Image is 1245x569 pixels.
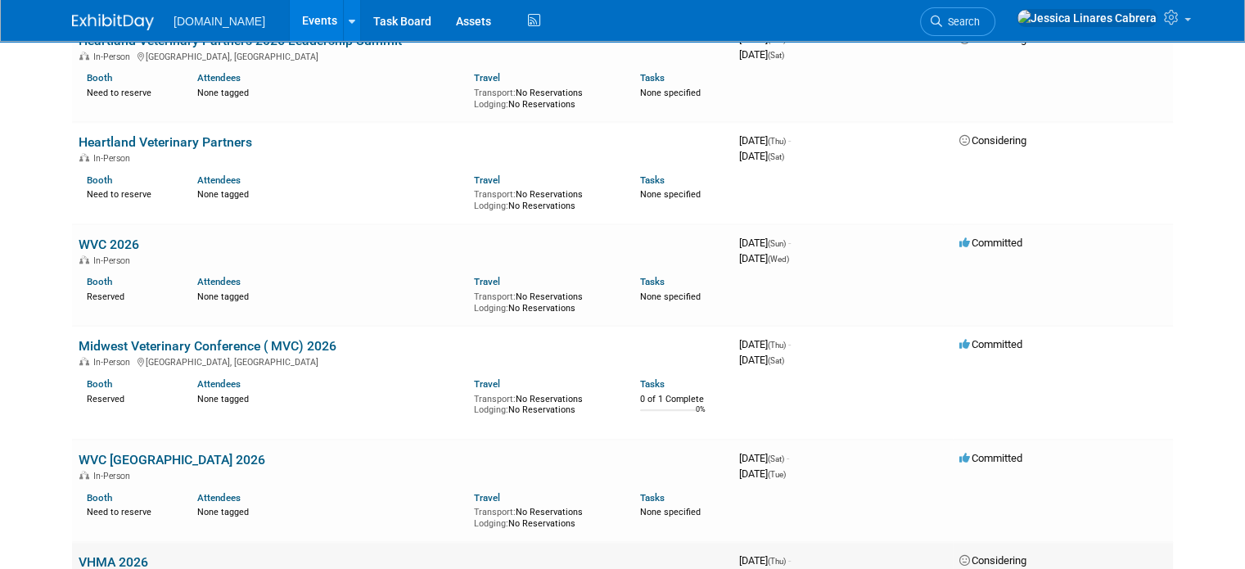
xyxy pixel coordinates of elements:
div: None tagged [197,288,462,303]
span: (Thu) [768,557,786,566]
img: In-Person Event [79,471,89,479]
span: In-Person [93,255,135,266]
span: [DATE] [739,338,791,350]
a: Travel [474,492,500,504]
span: - [788,134,791,147]
span: In-Person [93,52,135,62]
span: Transport: [474,88,516,98]
div: None tagged [197,504,462,518]
span: (Tue) [768,470,786,479]
div: Reserved [87,288,173,303]
span: [DATE] [739,150,784,162]
div: No Reservations No Reservations [474,288,616,314]
span: [DATE] [739,33,791,45]
span: (Thu) [768,137,786,146]
img: In-Person Event [79,255,89,264]
div: Need to reserve [87,84,173,99]
span: [DATE] [739,452,789,464]
a: Attendees [197,378,241,390]
span: [DOMAIN_NAME] [174,15,265,28]
a: Tasks [640,276,665,287]
span: None specified [640,88,701,98]
a: Booth [87,174,112,186]
span: - [787,452,789,464]
a: Attendees [197,174,241,186]
span: Transport: [474,189,516,200]
span: In-Person [93,471,135,481]
a: Travel [474,276,500,287]
a: Travel [474,378,500,390]
span: Transport: [474,394,516,404]
span: Considering [959,554,1026,567]
span: (Sat) [768,356,784,365]
a: Booth [87,72,112,84]
a: Heartland Veterinary Partners 2026 Leadership Summit [79,33,402,48]
span: [DATE] [739,134,791,147]
img: In-Person Event [79,153,89,161]
span: (Sat) [768,454,784,463]
a: Travel [474,72,500,84]
span: - [788,237,791,249]
div: Need to reserve [87,186,173,201]
a: Attendees [197,72,241,84]
div: None tagged [197,84,462,99]
span: Lodging: [474,201,508,211]
span: Considering [959,33,1026,45]
a: Booth [87,492,112,504]
a: Midwest Veterinary Conference ( MVC) 2026 [79,338,336,354]
span: (Thu) [768,341,786,350]
span: Committed [959,338,1022,350]
span: [DATE] [739,354,784,366]
a: Booth [87,276,112,287]
a: Tasks [640,72,665,84]
span: - [788,338,791,350]
span: None specified [640,189,701,200]
div: No Reservations No Reservations [474,84,616,110]
a: Attendees [197,276,241,287]
a: WVC [GEOGRAPHIC_DATA] 2026 [79,452,265,467]
a: Search [920,7,995,36]
span: - [788,33,791,45]
span: (Sat) [768,152,784,161]
span: (Wed) [768,255,789,264]
div: No Reservations No Reservations [474,186,616,211]
a: Tasks [640,378,665,390]
a: Heartland Veterinary Partners [79,134,252,150]
a: Attendees [197,492,241,504]
span: [DATE] [739,252,789,264]
span: - [788,554,791,567]
span: Lodging: [474,303,508,314]
div: No Reservations No Reservations [474,391,616,416]
div: None tagged [197,186,462,201]
span: None specified [640,291,701,302]
span: None specified [640,507,701,517]
span: In-Person [93,153,135,164]
div: Need to reserve [87,504,173,518]
span: (Sun) [768,239,786,248]
div: [GEOGRAPHIC_DATA], [GEOGRAPHIC_DATA] [79,354,726,368]
span: (Sat) [768,51,784,60]
span: In-Person [93,357,135,368]
img: ExhibitDay [72,14,154,30]
span: (Thu) [768,35,786,44]
div: Reserved [87,391,173,405]
img: In-Person Event [79,52,89,60]
a: Travel [474,174,500,186]
span: Considering [959,134,1026,147]
td: 0% [696,405,706,427]
span: Committed [959,237,1022,249]
span: Lodging: [474,404,508,415]
div: No Reservations No Reservations [474,504,616,529]
div: [GEOGRAPHIC_DATA], [GEOGRAPHIC_DATA] [79,49,726,62]
span: [DATE] [739,554,791,567]
img: In-Person Event [79,357,89,365]
span: Search [942,16,980,28]
img: Jessica Linares Cabrera [1017,9,1157,27]
span: Lodging: [474,518,508,529]
div: None tagged [197,391,462,405]
a: Tasks [640,174,665,186]
span: Transport: [474,507,516,517]
a: Booth [87,378,112,390]
span: [DATE] [739,237,791,249]
span: Lodging: [474,99,508,110]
